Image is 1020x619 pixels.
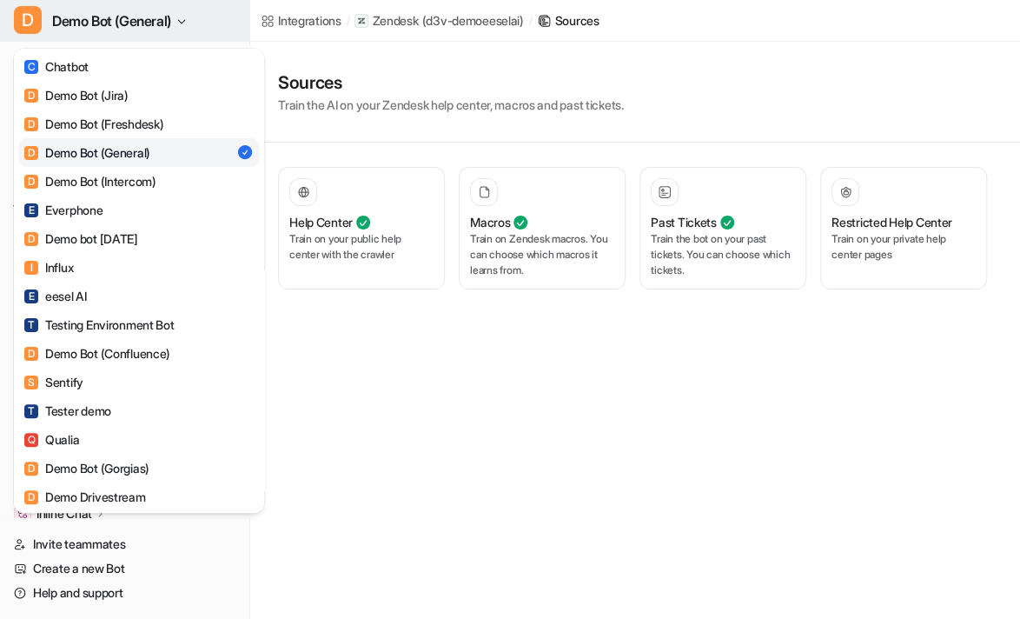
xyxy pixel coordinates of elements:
div: Demo Bot (Freshdesk) [24,115,163,133]
div: Chatbot [24,57,89,76]
span: D [24,232,38,246]
div: Demo Bot (Jira) [24,86,129,104]
span: D [24,117,38,131]
div: Demo Bot (Intercom) [24,172,156,190]
span: Q [24,433,38,447]
div: Demo Bot (Gorgias) [24,459,149,477]
div: Influx [24,258,73,276]
div: Demo Bot (General) [24,143,150,162]
div: Demo Bot (Confluence) [24,344,170,363]
span: T [24,404,38,418]
div: Qualia [24,430,79,449]
span: D [14,6,42,34]
span: E [24,203,38,217]
div: Testing Environment Bot [24,316,175,334]
span: D [24,146,38,160]
span: E [24,290,38,303]
span: C [24,60,38,74]
div: Demo bot [DATE] [24,230,138,248]
span: T [24,318,38,332]
div: Everphone [24,201,103,219]
span: S [24,376,38,389]
div: eesel AI [24,287,87,305]
div: Demo Drivestream [24,488,146,506]
span: D [24,89,38,103]
span: D [24,347,38,361]
div: DDemo Bot (General) [14,49,264,513]
span: D [24,462,38,476]
span: D [24,175,38,189]
span: Demo Bot (General) [52,9,171,33]
div: Sentify [24,373,83,391]
span: D [24,490,38,504]
div: Tester demo [24,402,111,420]
span: I [24,261,38,275]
